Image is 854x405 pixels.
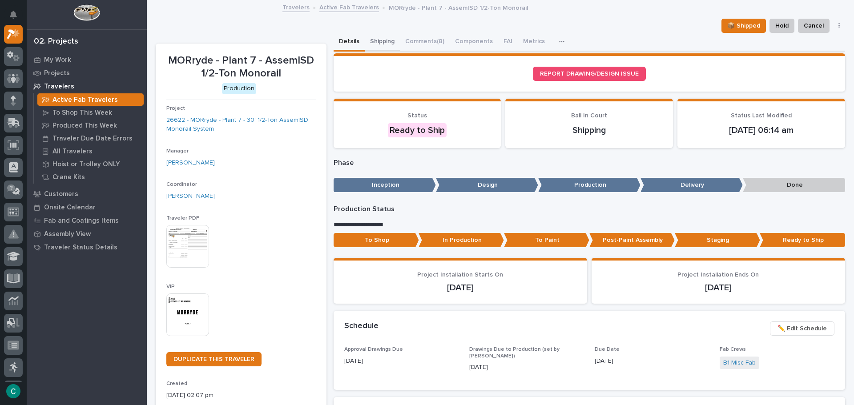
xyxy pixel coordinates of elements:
[450,33,498,52] button: Components
[602,282,834,293] p: [DATE]
[727,20,760,31] span: 📦 Shipped
[540,71,639,77] span: REPORT DRAWING/DESIGN ISSUE
[388,123,447,137] div: Ready to Ship
[777,323,827,334] span: ✏️ Edit Schedule
[166,148,189,154] span: Manager
[731,112,792,119] span: Status Last Modified
[595,347,620,352] span: Due Date
[27,200,147,214] a: Onsite Calendar
[27,214,147,227] a: Fab and Coatings Items
[516,125,662,136] p: Shipping
[11,11,23,25] div: Notifications
[34,106,147,119] a: To Shop This Week
[688,125,834,136] p: [DATE] 06:14 am
[571,112,607,119] span: Ball In Court
[166,216,199,221] span: Traveler PDF
[344,347,403,352] span: Approval Drawings Due
[589,233,675,248] p: Post-Paint Assembly
[334,33,365,52] button: Details
[595,357,709,366] p: [DATE]
[334,233,419,248] p: To Shop
[407,112,427,119] span: Status
[4,382,23,401] button: users-avatar
[469,363,584,372] p: [DATE]
[365,33,400,52] button: Shipping
[44,69,70,77] p: Projects
[166,182,197,187] span: Coordinator
[44,204,96,212] p: Onsite Calendar
[344,282,576,293] p: [DATE]
[344,321,379,331] h2: Schedule
[52,122,117,130] p: Produced This Week
[34,158,147,170] a: Hoist or Trolley ONLY
[34,37,78,47] div: 02. Projects
[723,358,756,368] a: B1 Misc Fab
[804,20,824,31] span: Cancel
[675,233,760,248] p: Staging
[282,2,310,12] a: Travelers
[166,391,316,400] p: [DATE] 02:07 pm
[538,178,640,192] p: Production
[44,190,78,198] p: Customers
[417,272,503,278] span: Project Installation Starts On
[436,178,538,192] p: Design
[720,347,746,352] span: Fab Crews
[498,33,518,52] button: FAI
[319,2,379,12] a: Active Fab Travelers
[27,66,147,80] a: Projects
[334,178,436,192] p: Inception
[52,148,93,156] p: All Travelers
[34,145,147,157] a: All Travelers
[27,53,147,66] a: My Work
[222,83,256,94] div: Production
[721,19,766,33] button: 📦 Shipped
[334,159,846,167] p: Phase
[52,135,133,143] p: Traveler Due Date Errors
[4,5,23,24] button: Notifications
[334,205,846,213] p: Production Status
[52,96,118,104] p: Active Fab Travelers
[166,158,215,168] a: [PERSON_NAME]
[34,171,147,183] a: Crane Kits
[166,54,316,80] p: MORryde - Plant 7 - AssemISD 1/2-Ton Monorail
[400,33,450,52] button: Comments (8)
[34,93,147,106] a: Active Fab Travelers
[504,233,589,248] p: To Paint
[27,227,147,241] a: Assembly View
[27,187,147,200] a: Customers
[533,67,646,81] a: REPORT DRAWING/DESIGN ISSUE
[73,4,100,21] img: Workspace Logo
[389,2,528,12] p: MORryde - Plant 7 - AssemISD 1/2-Ton Monorail
[52,173,85,181] p: Crane Kits
[166,106,185,111] span: Project
[44,217,119,225] p: Fab and Coatings Items
[166,116,316,134] a: 26622 - MORryde - Plant 7 - 30' 1/2-Ton AssemISD Monorail System
[798,19,830,33] button: Cancel
[166,381,187,386] span: Created
[27,80,147,93] a: Travelers
[677,272,759,278] span: Project Installation Ends On
[760,233,845,248] p: Ready to Ship
[44,56,71,64] p: My Work
[166,192,215,201] a: [PERSON_NAME]
[518,33,550,52] button: Metrics
[769,19,794,33] button: Hold
[173,356,254,362] span: DUPLICATE THIS TRAVELER
[166,352,262,366] a: DUPLICATE THIS TRAVELER
[27,241,147,254] a: Traveler Status Details
[419,233,504,248] p: In Production
[44,83,74,91] p: Travelers
[469,347,560,358] span: Drawings Due to Production (set by [PERSON_NAME])
[166,284,175,289] span: VIP
[52,160,120,168] p: Hoist or Trolley ONLY
[44,230,91,238] p: Assembly View
[640,178,743,192] p: Delivery
[775,20,789,31] span: Hold
[344,357,459,366] p: [DATE]
[34,132,147,144] a: Traveler Due Date Errors
[743,178,845,192] p: Done
[34,119,147,132] a: Produced This Week
[52,109,112,117] p: To Shop This Week
[770,321,834,336] button: ✏️ Edit Schedule
[44,244,117,252] p: Traveler Status Details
